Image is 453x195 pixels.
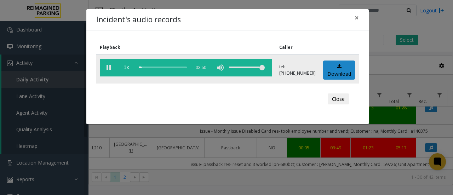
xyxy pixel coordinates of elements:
th: Caller [276,40,320,55]
span: × [355,13,359,23]
a: Download [323,61,355,80]
div: volume level [229,59,265,76]
h4: Incident's audio records [96,14,181,25]
button: Close [350,9,364,27]
p: tel:[PHONE_NUMBER] [279,64,316,76]
th: Playback [96,40,276,55]
button: Close [328,93,349,105]
div: scrub bar [139,59,187,76]
span: playback speed button [117,59,135,76]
